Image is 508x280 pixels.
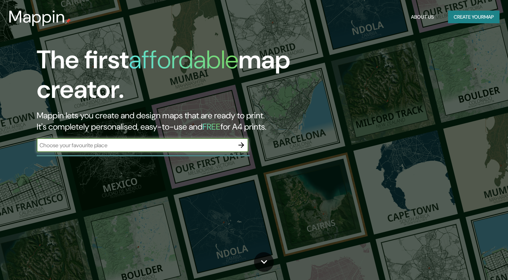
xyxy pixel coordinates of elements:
[65,18,71,24] img: mappin-pin
[448,11,500,24] button: Create yourmap
[202,121,220,132] h5: FREE
[37,141,234,149] input: Choose your favourite place
[8,7,65,27] h3: Mappin
[37,110,291,132] h2: Mappin lets you create and design maps that are ready to print. It's completely personalised, eas...
[37,45,291,110] h1: The first map creator.
[129,43,238,76] h1: affordable
[408,11,437,24] button: About Us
